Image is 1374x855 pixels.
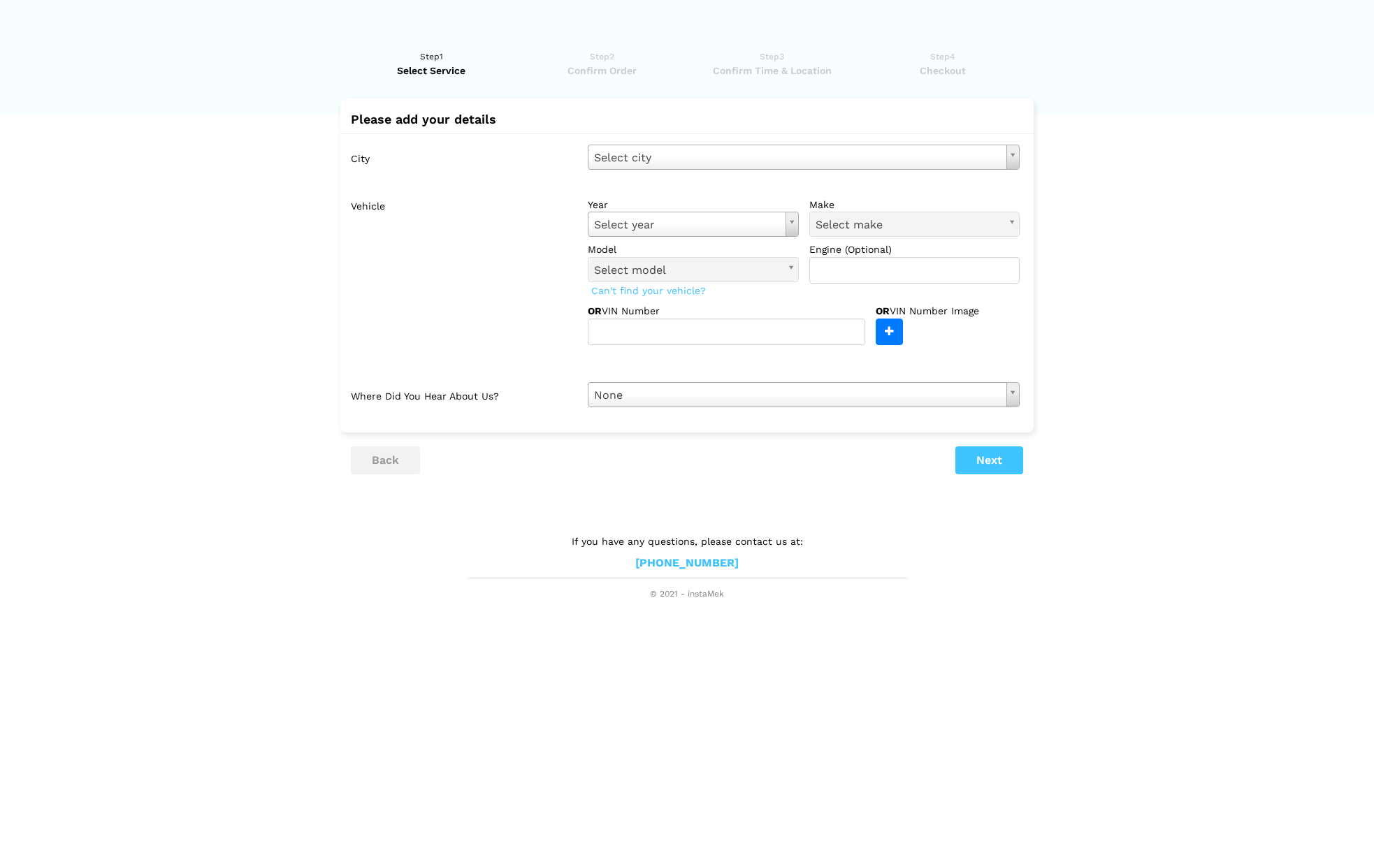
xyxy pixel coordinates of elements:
span: Select model [594,261,780,279]
span: Confirm Order [521,64,683,78]
a: Select city [588,145,1020,170]
label: VIN Number Image [876,304,1009,318]
span: None [594,386,1001,404]
a: None [588,382,1020,407]
a: [PHONE_NUMBER] [635,556,739,571]
label: model [588,242,799,256]
a: Select year [588,212,799,237]
strong: OR [588,305,602,316]
a: Select make [809,212,1020,237]
a: Step4 [862,50,1023,78]
label: Vehicle [351,192,577,345]
p: If you have any questions, please contact us at: [467,534,907,549]
a: Step1 [351,50,512,78]
span: Confirm Time & Location [691,64,853,78]
a: Select model [588,257,799,282]
label: make [809,198,1020,212]
span: Select Service [351,64,512,78]
button: Next [955,446,1023,474]
strong: OR [876,305,890,316]
label: City [351,145,577,170]
span: Can't find your vehicle? [588,282,709,300]
label: year [588,198,799,212]
label: Engine (Optional) [809,242,1020,256]
span: © 2021 - instaMek [467,589,907,600]
a: Step2 [521,50,683,78]
span: Checkout [862,64,1023,78]
h2: Please add your details [351,112,1023,126]
span: Select make [816,216,1001,234]
span: Select year [594,216,780,234]
span: Select city [594,149,1001,167]
a: Step3 [691,50,853,78]
label: VIN Number [588,304,703,318]
button: back [351,446,420,474]
label: Where did you hear about us? [351,382,577,407]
